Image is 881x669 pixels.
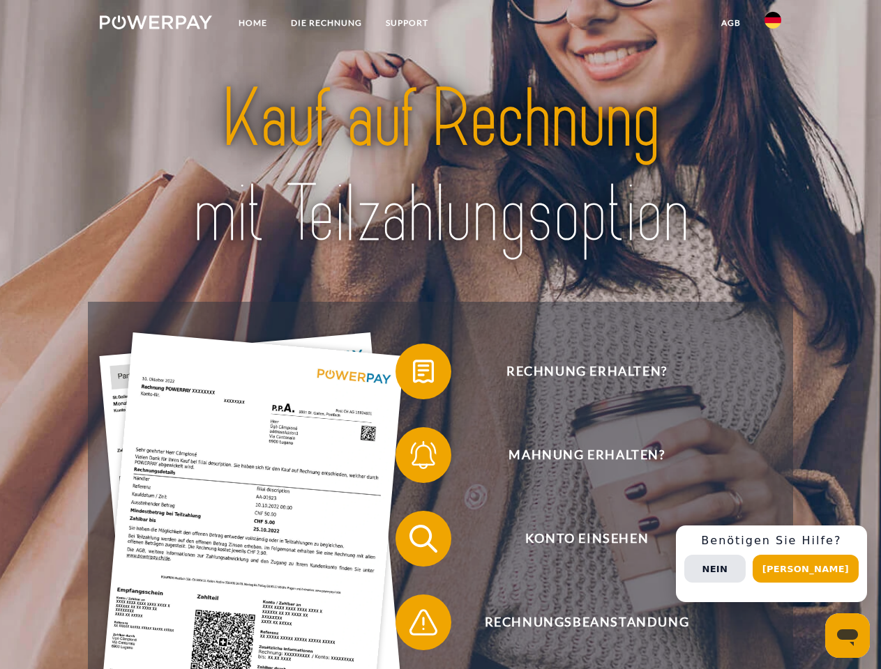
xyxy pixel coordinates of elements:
span: Konto einsehen [416,511,758,567]
span: Rechnung erhalten? [416,344,758,399]
img: logo-powerpay-white.svg [100,15,212,29]
a: DIE RECHNUNG [279,10,374,36]
button: Konto einsehen [396,511,758,567]
h3: Benötigen Sie Hilfe? [684,534,859,548]
img: de [765,12,781,29]
button: Rechnungsbeanstandung [396,594,758,650]
img: title-powerpay_de.svg [133,67,748,267]
div: Schnellhilfe [676,525,867,602]
button: Rechnung erhalten? [396,344,758,399]
span: Mahnung erhalten? [416,427,758,483]
button: [PERSON_NAME] [753,555,859,583]
img: qb_warning.svg [406,605,441,640]
img: qb_search.svg [406,521,441,556]
span: Rechnungsbeanstandung [416,594,758,650]
img: qb_bill.svg [406,354,441,389]
a: agb [709,10,753,36]
img: qb_bell.svg [406,438,441,472]
iframe: Schaltfläche zum Öffnen des Messaging-Fensters [825,613,870,658]
button: Nein [684,555,746,583]
button: Mahnung erhalten? [396,427,758,483]
a: Home [227,10,279,36]
a: SUPPORT [374,10,440,36]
